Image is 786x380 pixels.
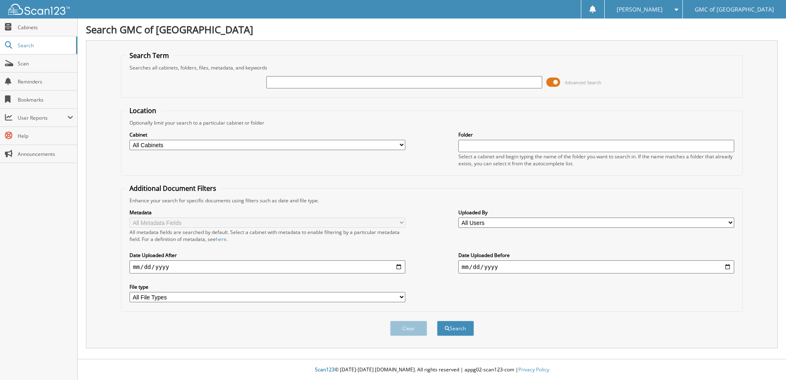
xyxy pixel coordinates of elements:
[745,341,786,380] iframe: Chat Widget
[18,96,73,103] span: Bookmarks
[78,360,786,380] div: © [DATE]-[DATE] [DOMAIN_NAME]. All rights reserved | appg02-scan123-com |
[390,321,427,336] button: Clear
[125,51,173,60] legend: Search Term
[125,64,738,71] div: Searches all cabinets, folders, files, metadata, and keywords
[458,209,734,216] label: Uploaded By
[125,106,160,115] legend: Location
[129,252,405,259] label: Date Uploaded After
[695,7,774,12] span: GMC of [GEOGRAPHIC_DATA]
[18,42,72,49] span: Search
[617,7,663,12] span: [PERSON_NAME]
[129,260,405,273] input: start
[458,252,734,259] label: Date Uploaded Before
[18,132,73,139] span: Help
[129,229,405,243] div: All metadata fields are searched by default. Select a cabinet with metadata to enable filtering b...
[216,236,227,243] a: here
[86,23,778,36] h1: Search GMC of [GEOGRAPHIC_DATA]
[125,197,738,204] div: Enhance your search for specific documents using filters such as date and file type.
[518,366,549,373] a: Privacy Policy
[125,184,220,193] legend: Additional Document Filters
[565,79,601,86] span: Advanced Search
[437,321,474,336] button: Search
[125,119,738,126] div: Optionally limit your search to a particular cabinet or folder
[458,153,734,167] div: Select a cabinet and begin typing the name of the folder you want to search in. If the name match...
[129,131,405,138] label: Cabinet
[129,209,405,216] label: Metadata
[129,283,405,290] label: File type
[18,151,73,158] span: Announcements
[18,78,73,85] span: Reminders
[8,4,70,15] img: scan123-logo-white.svg
[18,114,67,121] span: User Reports
[315,366,335,373] span: Scan123
[458,260,734,273] input: end
[18,24,73,31] span: Cabinets
[458,131,734,138] label: Folder
[18,60,73,67] span: Scan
